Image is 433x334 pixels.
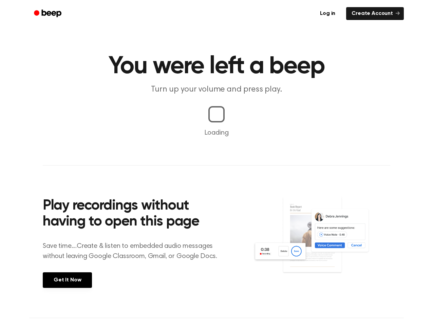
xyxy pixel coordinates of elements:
[43,198,226,230] h2: Play recordings without having to open this page
[43,54,390,79] h1: You were left a beep
[43,272,92,288] a: Get It Now
[43,241,226,261] p: Save time....Create & listen to embedded audio messages without leaving Google Classroom, Gmail, ...
[313,6,342,21] a: Log in
[8,128,425,138] p: Loading
[346,7,404,20] a: Create Account
[29,7,68,20] a: Beep
[253,196,390,287] img: Voice Comments on Docs and Recording Widget
[86,84,347,95] p: Turn up your volume and press play.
